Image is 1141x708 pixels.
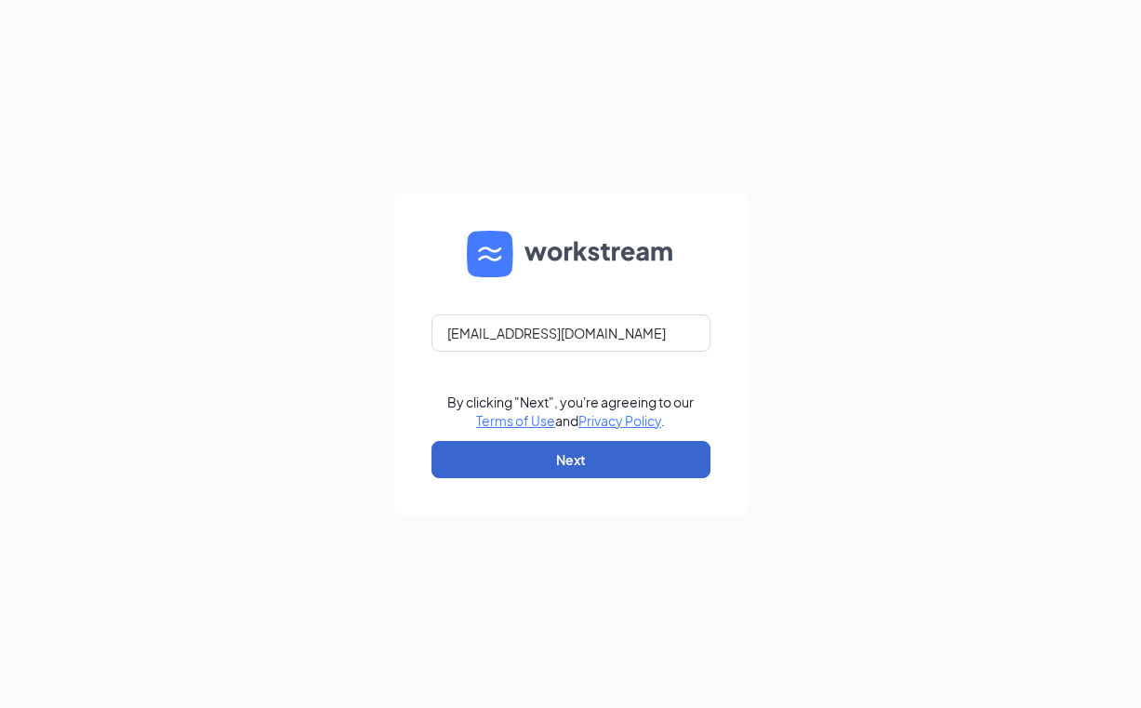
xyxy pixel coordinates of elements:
button: Next [431,441,710,478]
a: Terms of Use [476,412,555,429]
input: Email [431,314,710,352]
img: WS logo and Workstream text [467,231,675,277]
div: By clicking "Next", you're agreeing to our and . [447,393,694,430]
a: Privacy Policy [578,412,661,429]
